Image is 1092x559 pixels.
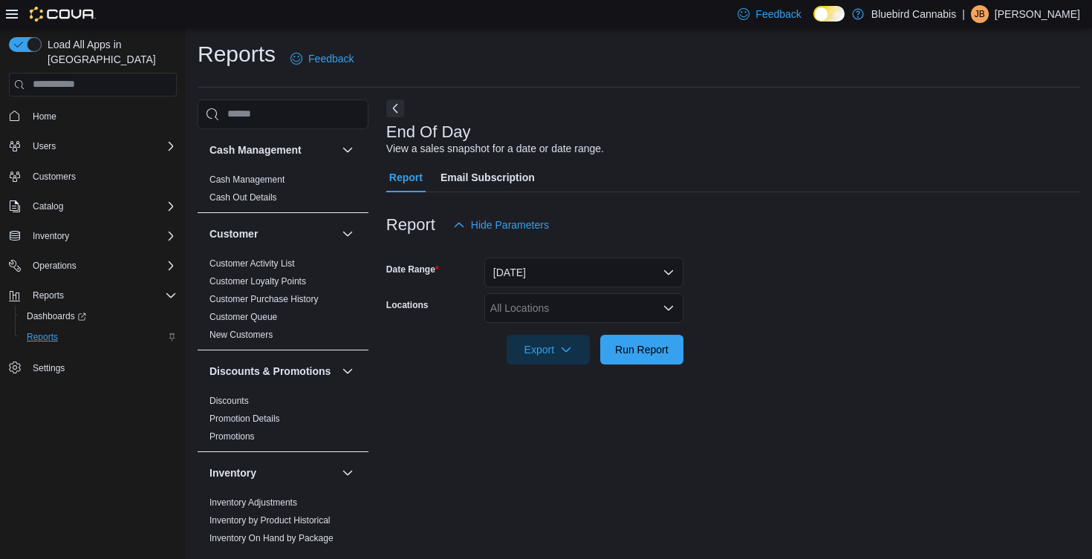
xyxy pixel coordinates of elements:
a: Cash Out Details [209,192,277,203]
span: Customers [33,171,76,183]
button: Customer [209,226,336,241]
span: Operations [27,257,177,275]
span: Reports [21,328,177,346]
h3: Customer [209,226,258,241]
button: Settings [3,356,183,378]
button: Run Report [600,335,683,365]
button: Home [3,105,183,127]
label: Locations [386,299,429,311]
span: Email Subscription [441,163,535,192]
label: Date Range [386,264,439,275]
button: Customers [3,166,183,187]
div: Cash Management [198,171,368,212]
button: Inventory [209,465,336,480]
span: Inventory [33,230,69,242]
span: Settings [27,358,177,376]
span: Customers [27,167,177,186]
span: Users [27,137,177,155]
a: Inventory Adjustments [209,497,297,508]
a: Reports [21,328,64,346]
span: Settings [33,362,65,374]
span: Export [516,335,581,365]
h3: Cash Management [209,143,302,157]
button: Next [386,99,404,117]
span: Users [33,140,56,152]
button: Export [507,335,590,365]
button: Inventory [27,227,75,245]
button: Customer [339,225,357,243]
h3: Discounts & Promotions [209,364,331,379]
a: Customer Purchase History [209,294,319,304]
a: Feedback [285,44,360,73]
a: Customer Queue [209,312,277,322]
a: Settings [27,359,71,377]
a: Dashboards [15,306,183,327]
a: Promotions [209,431,255,442]
a: Customer Activity List [209,258,295,269]
button: Users [3,136,183,157]
span: Feedback [308,51,354,66]
button: Discounts & Promotions [209,364,336,379]
div: Discounts & Promotions [198,392,368,451]
span: Reports [27,287,177,304]
h3: Report [386,216,435,234]
p: [PERSON_NAME] [995,5,1080,23]
button: Hide Parameters [447,210,555,240]
nav: Complex example [9,99,177,417]
a: Discounts [209,396,249,406]
span: Home [33,111,56,122]
span: Reports [27,331,58,343]
button: Cash Management [339,141,357,159]
a: Home [27,108,62,125]
a: Dashboards [21,307,92,325]
button: Operations [3,255,183,276]
a: Inventory by Product Historical [209,515,331,526]
h3: End Of Day [386,123,471,141]
button: Inventory [339,464,357,482]
p: | [962,5,965,23]
span: Catalog [27,197,177,215]
button: Operations [27,257,82,275]
span: Run Report [615,342,669,357]
span: Dashboards [21,307,177,325]
span: Feedback [755,7,801,22]
span: jb [975,5,985,23]
a: Cash Management [209,174,285,185]
input: Dark Mode [813,6,845,22]
button: Reports [3,285,183,306]
a: Inventory On Hand by Package [209,533,334,543]
span: Hide Parameters [471,218,549,232]
a: New Customers [209,330,273,340]
a: Customer Loyalty Points [209,276,306,287]
button: Discounts & Promotions [339,362,357,380]
span: Report [389,163,423,192]
button: Open list of options [663,302,675,314]
span: Operations [33,260,77,272]
span: Catalog [33,200,63,212]
button: Users [27,137,62,155]
a: Customers [27,168,82,186]
span: Home [27,107,177,125]
button: Catalog [27,197,69,215]
button: Reports [15,327,183,347]
button: Inventory [3,226,183,246]
div: View a sales snapshot for a date or date range. [386,141,604,157]
button: [DATE] [484,258,683,287]
div: jonathan bourdeau [971,5,989,23]
span: Reports [33,290,64,301]
span: Load All Apps in [GEOGRAPHIC_DATA] [42,37,177,67]
button: Reports [27,287,70,304]
span: Dashboards [27,310,86,322]
h1: Reports [198,39,276,69]
h3: Inventory [209,465,256,480]
img: Cova [30,7,96,22]
button: Cash Management [209,143,336,157]
a: Promotion Details [209,413,280,424]
span: Inventory [27,227,177,245]
p: Bluebird Cannabis [871,5,956,23]
div: Customer [198,255,368,350]
button: Catalog [3,196,183,217]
